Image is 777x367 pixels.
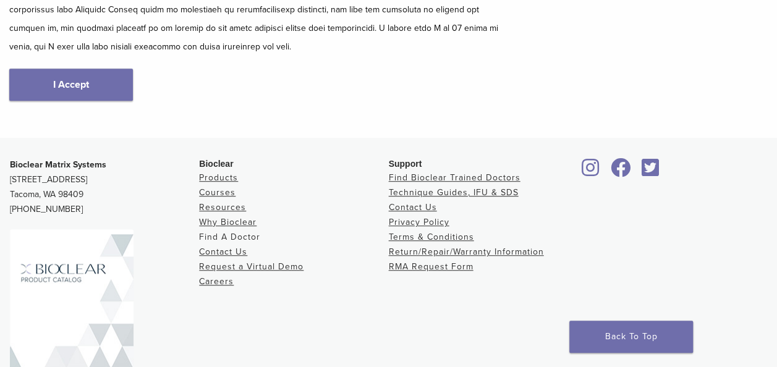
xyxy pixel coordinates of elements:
a: Contact Us [389,202,437,213]
a: Products [199,172,238,183]
a: Technique Guides, IFU & SDS [389,187,519,198]
a: Bioclear [606,166,635,178]
span: Bioclear [199,159,233,169]
strong: Bioclear Matrix Systems [10,159,106,170]
a: Bioclear [578,166,604,178]
p: [STREET_ADDRESS] Tacoma, WA 98409 [PHONE_NUMBER] [10,158,199,217]
a: Careers [199,276,234,287]
a: Find A Doctor [199,232,260,242]
a: Contact Us [199,247,247,257]
a: Bioclear [637,166,663,178]
a: Return/Repair/Warranty Information [389,247,544,257]
a: Why Bioclear [199,217,257,227]
a: Terms & Conditions [389,232,474,242]
a: Resources [199,202,246,213]
a: Back To Top [569,321,693,353]
span: Support [389,159,422,169]
a: Privacy Policy [389,217,449,227]
a: Find Bioclear Trained Doctors [389,172,520,183]
a: Courses [199,187,236,198]
a: RMA Request Form [389,261,473,272]
a: I Accept [9,69,133,101]
a: Request a Virtual Demo [199,261,304,272]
